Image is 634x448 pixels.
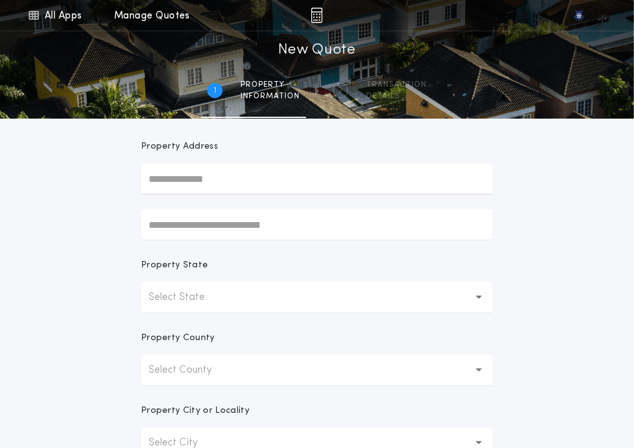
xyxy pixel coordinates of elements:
[573,9,585,22] img: vs-icon
[240,80,300,90] span: Property
[149,290,225,305] p: Select State
[141,259,208,272] p: Property State
[214,86,216,96] h2: 1
[141,282,493,313] button: Select State
[141,140,493,153] p: Property Address
[366,91,427,101] span: details
[240,91,300,101] span: information
[141,405,249,417] p: Property City or Locality
[141,332,215,345] p: Property County
[311,8,323,23] img: img
[339,86,343,96] h2: 2
[278,40,356,61] h1: New Quote
[141,355,493,385] button: Select County
[149,362,232,378] p: Select County
[366,80,427,90] span: Transaction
